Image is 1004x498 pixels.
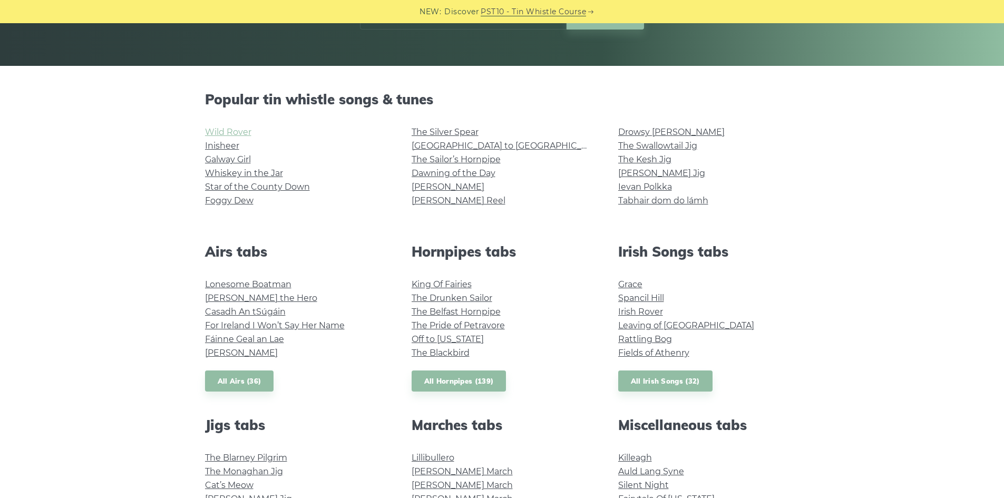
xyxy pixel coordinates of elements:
[412,154,501,164] a: The Sailor’s Hornpipe
[205,154,251,164] a: Galway Girl
[618,348,689,358] a: Fields of Athenry
[618,417,800,433] h2: Miscellaneous tabs
[618,453,652,463] a: Killeagh
[618,127,725,137] a: Drowsy [PERSON_NAME]
[205,453,287,463] a: The Blarney Pilgrim
[412,196,505,206] a: [PERSON_NAME] Reel
[412,168,495,178] a: Dawning of the Day
[205,91,800,108] h2: Popular tin whistle songs & tunes
[618,196,708,206] a: Tabhair dom do lámh
[618,293,664,303] a: Spancil Hill
[412,279,472,289] a: King Of Fairies
[412,320,505,330] a: The Pride of Petravore
[205,320,345,330] a: For Ireland I Won’t Say Her Name
[412,307,501,317] a: The Belfast Hornpipe
[618,141,697,151] a: The Swallowtail Jig
[205,307,286,317] a: Casadh An tSúgáin
[618,243,800,260] h2: Irish Songs tabs
[412,127,479,137] a: The Silver Spear
[205,466,283,476] a: The Monaghan Jig
[205,196,254,206] a: Foggy Dew
[420,6,441,18] span: NEW:
[205,141,239,151] a: Inisheer
[412,466,513,476] a: [PERSON_NAME] March
[412,417,593,433] h2: Marches tabs
[205,279,291,289] a: Lonesome Boatman
[481,6,586,18] a: PST10 - Tin Whistle Course
[205,293,317,303] a: [PERSON_NAME] the Hero
[205,168,283,178] a: Whiskey in the Jar
[412,334,484,344] a: Off to [US_STATE]
[205,348,278,358] a: [PERSON_NAME]
[205,417,386,433] h2: Jigs tabs
[618,154,671,164] a: The Kesh Jig
[618,466,684,476] a: Auld Lang Syne
[412,182,484,192] a: [PERSON_NAME]
[412,453,454,463] a: Lillibullero
[205,370,274,392] a: All Airs (36)
[618,307,663,317] a: Irish Rover
[618,279,642,289] a: Grace
[205,182,310,192] a: Star of the County Down
[412,141,606,151] a: [GEOGRAPHIC_DATA] to [GEOGRAPHIC_DATA]
[618,182,672,192] a: Ievan Polkka
[618,334,672,344] a: Rattling Bog
[205,127,251,137] a: Wild Rover
[618,370,713,392] a: All Irish Songs (32)
[412,370,506,392] a: All Hornpipes (139)
[618,320,754,330] a: Leaving of [GEOGRAPHIC_DATA]
[618,168,705,178] a: [PERSON_NAME] Jig
[412,480,513,490] a: [PERSON_NAME] March
[205,334,284,344] a: Fáinne Geal an Lae
[205,243,386,260] h2: Airs tabs
[412,348,470,358] a: The Blackbird
[412,293,492,303] a: The Drunken Sailor
[205,480,254,490] a: Cat’s Meow
[444,6,479,18] span: Discover
[618,480,669,490] a: Silent Night
[412,243,593,260] h2: Hornpipes tabs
